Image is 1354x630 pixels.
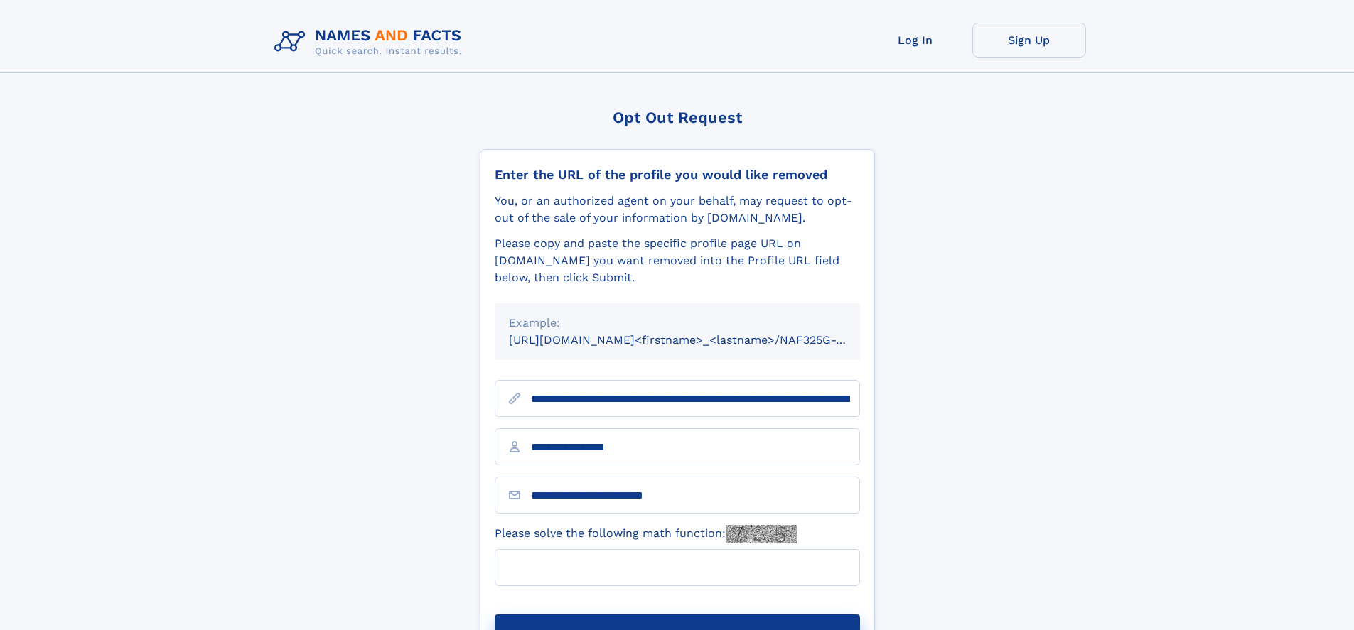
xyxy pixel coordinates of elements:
a: Log In [859,23,972,58]
label: Please solve the following math function: [495,525,797,543]
img: Logo Names and Facts [269,23,473,61]
div: Enter the URL of the profile you would like removed [495,167,860,183]
div: Please copy and paste the specific profile page URL on [DOMAIN_NAME] you want removed into the Pr... [495,235,860,286]
div: You, or an authorized agent on your behalf, may request to opt-out of the sale of your informatio... [495,192,860,227]
a: Sign Up [972,23,1086,58]
small: [URL][DOMAIN_NAME]<firstname>_<lastname>/NAF325G-xxxxxxxx [509,333,887,347]
div: Example: [509,315,846,332]
div: Opt Out Request [480,109,875,126]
